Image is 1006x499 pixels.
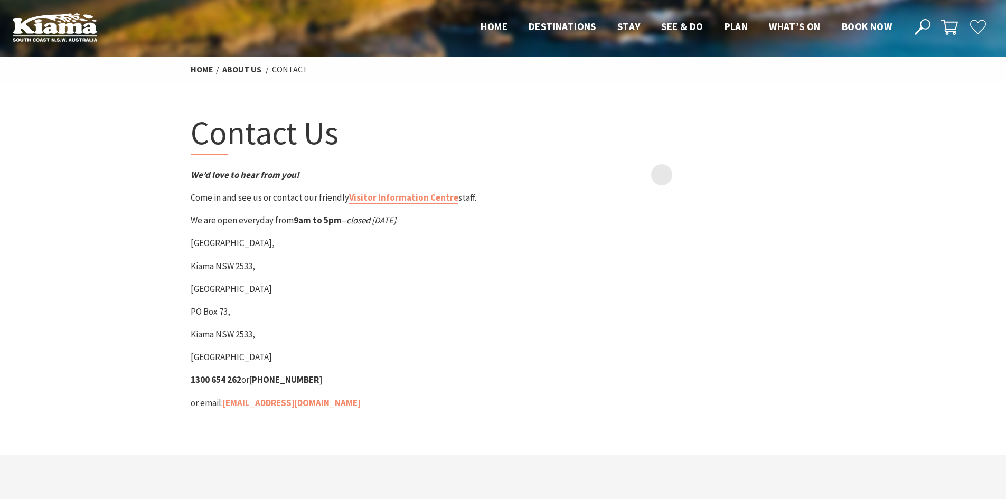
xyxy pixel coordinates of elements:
[661,20,703,33] span: See & Do
[725,20,748,33] span: Plan
[346,214,396,226] em: closed [DATE]
[349,192,458,204] a: Visitor Information Centre
[222,64,261,75] a: About Us
[13,13,97,42] img: Kiama Logo
[191,373,499,387] p: or
[191,327,499,342] p: Kiama NSW 2533,
[769,20,821,33] span: What’s On
[191,374,241,385] strong: 1300 654 262
[249,374,322,385] strong: [PHONE_NUMBER]
[191,236,499,250] p: [GEOGRAPHIC_DATA],
[842,20,892,33] span: Book now
[470,18,902,36] nav: Main Menu
[191,111,499,155] h1: Contact Us
[223,397,361,409] a: [EMAIL_ADDRESS][DOMAIN_NAME]
[617,20,641,33] span: Stay
[191,169,299,181] em: We’d love to hear from you!
[191,213,499,228] p: We are open everyday from – .
[272,63,308,77] li: Contact
[529,20,596,33] span: Destinations
[191,350,499,364] p: [GEOGRAPHIC_DATA]
[191,64,213,75] a: Home
[294,214,342,226] strong: 9am to 5pm
[481,20,507,33] span: Home
[191,282,499,296] p: [GEOGRAPHIC_DATA]
[191,259,499,274] p: Kiama NSW 2533,
[191,305,499,319] p: PO Box 73,
[191,396,499,410] p: or email:
[191,191,499,205] p: Come in and see us or contact our friendly staff.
